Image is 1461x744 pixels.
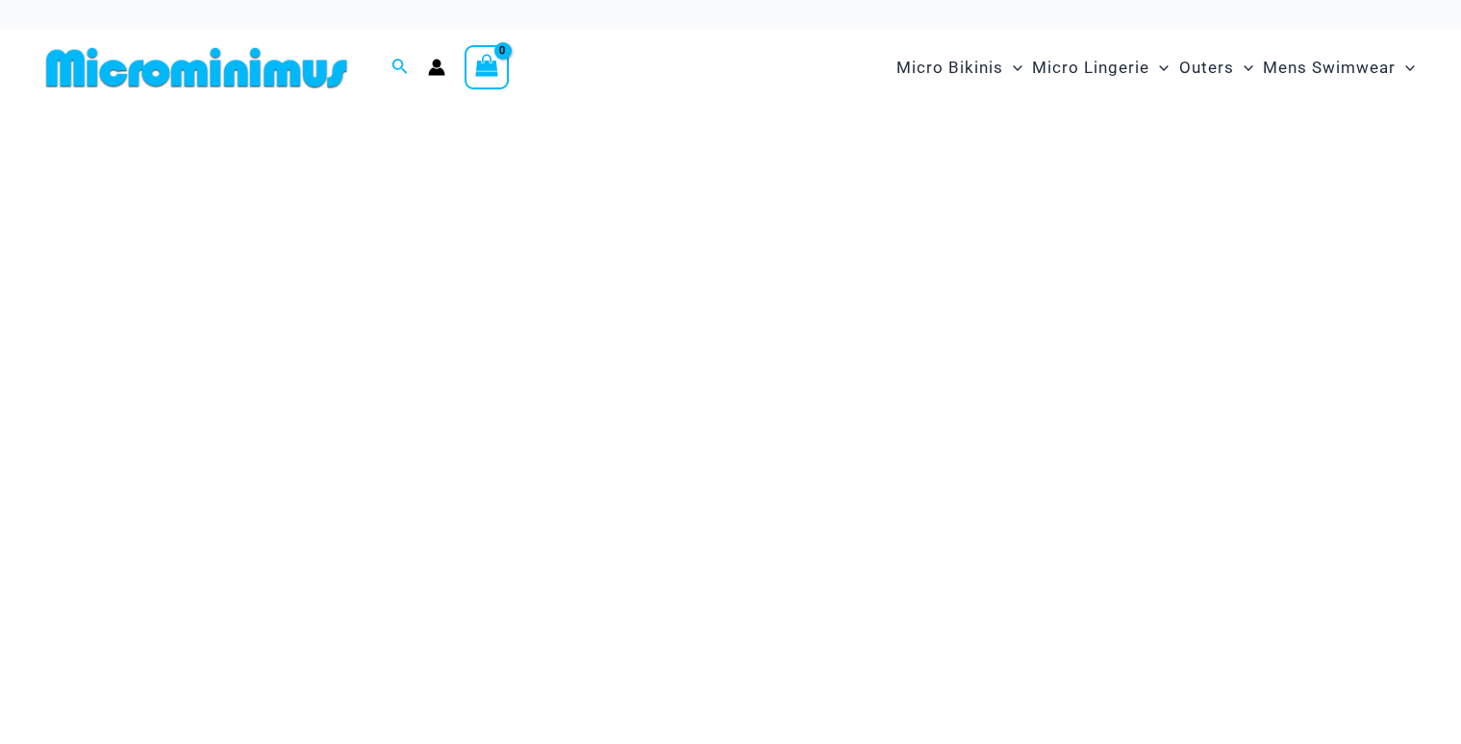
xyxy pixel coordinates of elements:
[1032,43,1149,92] span: Micro Lingerie
[1396,43,1415,92] span: Menu Toggle
[896,43,1003,92] span: Micro Bikinis
[889,36,1423,100] nav: Site Navigation
[1174,38,1258,97] a: OutersMenu ToggleMenu Toggle
[892,38,1027,97] a: Micro BikinisMenu ToggleMenu Toggle
[1149,43,1169,92] span: Menu Toggle
[428,59,445,76] a: Account icon link
[1027,38,1173,97] a: Micro LingerieMenu ToggleMenu Toggle
[1234,43,1253,92] span: Menu Toggle
[465,45,509,89] a: View Shopping Cart, empty
[391,56,409,80] a: Search icon link
[1003,43,1022,92] span: Menu Toggle
[1258,38,1420,97] a: Mens SwimwearMenu ToggleMenu Toggle
[1263,43,1396,92] span: Mens Swimwear
[1179,43,1234,92] span: Outers
[38,46,355,89] img: MM SHOP LOGO FLAT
